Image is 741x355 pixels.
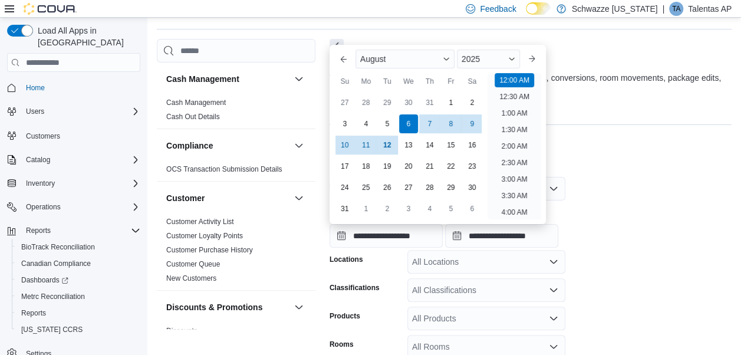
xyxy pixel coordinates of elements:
[496,189,532,203] li: 3:30 AM
[17,257,140,271] span: Canadian Compliance
[442,114,460,133] div: day-8
[522,50,541,68] button: Next month
[463,178,482,197] div: day-30
[420,72,439,91] div: Th
[21,325,83,334] span: [US_STATE] CCRS
[166,165,282,173] a: OCS Transaction Submission Details
[166,231,243,241] span: Customer Loyalty Points
[21,104,140,119] span: Users
[549,285,558,295] button: Open list of options
[496,205,532,219] li: 4:00 AM
[420,199,439,218] div: day-4
[21,200,65,214] button: Operations
[21,275,68,285] span: Dashboards
[21,176,60,190] button: Inventory
[21,81,50,95] a: Home
[357,178,376,197] div: day-25
[21,308,46,318] span: Reports
[17,273,73,287] a: Dashboards
[330,255,363,264] label: Locations
[21,80,140,95] span: Home
[463,157,482,176] div: day-23
[17,290,90,304] a: Metrc Reconciliation
[21,223,140,238] span: Reports
[378,93,397,112] div: day-29
[21,104,49,119] button: Users
[166,73,289,85] button: Cash Management
[2,103,145,120] button: Users
[445,224,558,248] input: Press the down key to open a popover containing a calendar.
[21,153,55,167] button: Catalog
[17,306,51,320] a: Reports
[496,106,532,120] li: 1:00 AM
[495,73,534,87] li: 12:00 AM
[166,245,253,255] span: Customer Purchase History
[462,54,480,64] span: 2025
[330,283,380,292] label: Classifications
[17,323,140,337] span: Washington CCRS
[378,199,397,218] div: day-2
[335,114,354,133] div: day-3
[330,340,354,349] label: Rooms
[488,73,541,219] ul: Time
[399,178,418,197] div: day-27
[26,179,55,188] span: Inventory
[2,152,145,168] button: Catalog
[292,191,306,205] button: Customer
[357,72,376,91] div: Mo
[378,114,397,133] div: day-5
[12,321,145,338] button: [US_STATE] CCRS
[2,127,145,144] button: Customers
[21,223,55,238] button: Reports
[442,93,460,112] div: day-1
[21,292,85,301] span: Metrc Reconciliation
[166,218,234,226] a: Customer Activity List
[21,176,140,190] span: Inventory
[17,323,87,337] a: [US_STATE] CCRS
[33,25,140,48] span: Load All Apps in [GEOGRAPHIC_DATA]
[334,50,353,68] button: Previous Month
[26,132,60,141] span: Customers
[420,178,439,197] div: day-28
[292,72,306,86] button: Cash Management
[17,273,140,287] span: Dashboards
[399,136,418,155] div: day-13
[662,2,664,16] p: |
[357,93,376,112] div: day-28
[166,274,216,282] a: New Customers
[378,157,397,176] div: day-19
[399,114,418,133] div: day-6
[496,139,532,153] li: 2:00 AM
[463,199,482,218] div: day-6
[399,199,418,218] div: day-3
[166,140,289,152] button: Compliance
[21,242,95,252] span: BioTrack Reconciliation
[166,327,197,335] a: Discounts
[166,260,220,268] a: Customer Queue
[2,199,145,215] button: Operations
[166,112,220,121] span: Cash Out Details
[335,136,354,155] div: day-10
[21,259,91,268] span: Canadian Compliance
[17,240,100,254] a: BioTrack Reconciliation
[2,79,145,96] button: Home
[166,217,234,226] span: Customer Activity List
[166,192,205,204] h3: Customer
[12,288,145,305] button: Metrc Reconciliation
[166,301,262,313] h3: Discounts & Promotions
[12,255,145,272] button: Canadian Compliance
[330,39,344,53] button: Next
[17,306,140,320] span: Reports
[166,140,213,152] h3: Compliance
[292,139,306,153] button: Compliance
[334,92,483,219] div: August, 2025
[26,202,61,212] span: Operations
[166,259,220,269] span: Customer Queue
[330,311,360,321] label: Products
[2,175,145,192] button: Inventory
[166,192,289,204] button: Customer
[688,2,732,16] p: Talentas AP
[166,98,226,107] span: Cash Management
[399,72,418,91] div: We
